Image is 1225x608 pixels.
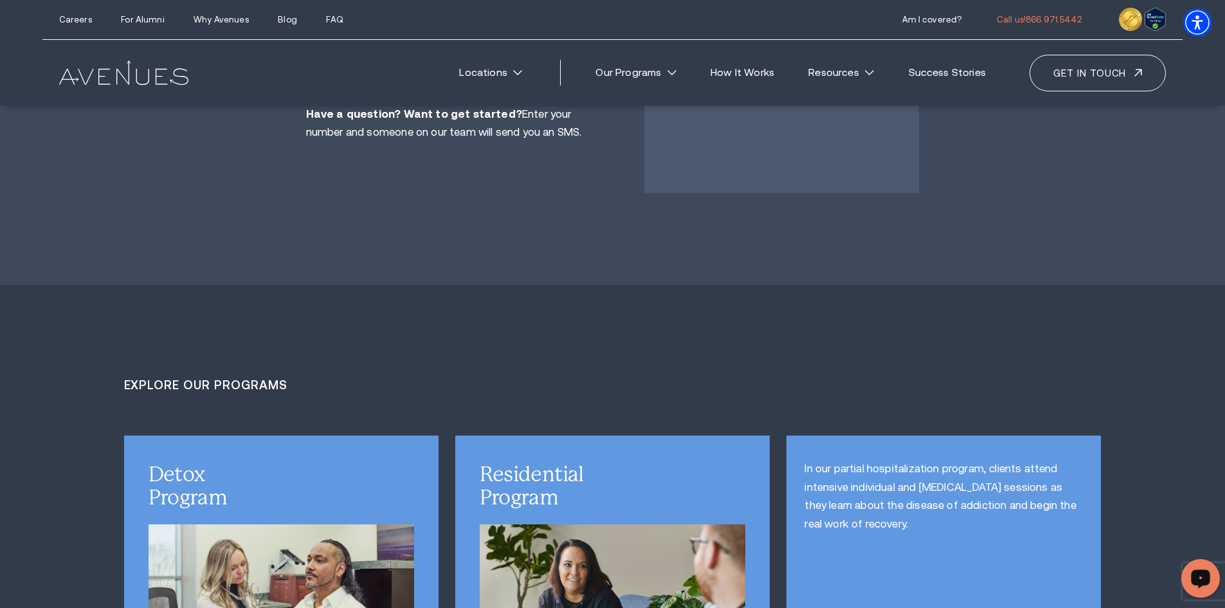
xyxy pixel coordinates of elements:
a: Blog [278,15,297,24]
a: Verify LegitScript Approval for www.avenuesrecovery.com [1145,12,1166,24]
a: call 866.971.5442 [997,15,1082,24]
p: In our partial hospitalization program, clients attend intensive individual and [MEDICAL_DATA] se... [804,460,1083,533]
a: Success Stories [895,59,999,87]
img: clock [1119,8,1142,31]
a: Am I covered? [902,15,962,24]
p: Enter your number and someone on our team will send you an SMS. [306,105,597,142]
a: Resources [795,59,887,87]
iframe: reCAPTCHA [667,116,853,164]
a: FAQ [326,15,343,24]
a: How It Works [698,59,788,87]
strong: Have a question? Want to get started? [306,107,522,120]
a: Our Programs [583,59,689,87]
a: EXPLORE OUR PROGRAMS [124,378,287,392]
a: Careers [59,15,92,24]
span: 866.971.5442 [1026,15,1082,24]
iframe: LiveChat chat widget [1171,554,1225,608]
a: Get in touch [1030,55,1166,91]
div: Accessibility Menu [1183,8,1211,37]
a: Why Avenues [194,15,248,24]
a: Locations [446,59,536,87]
a: For Alumni [121,15,164,24]
img: Verify Approval for www.avenuesrecovery.com [1145,8,1166,31]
